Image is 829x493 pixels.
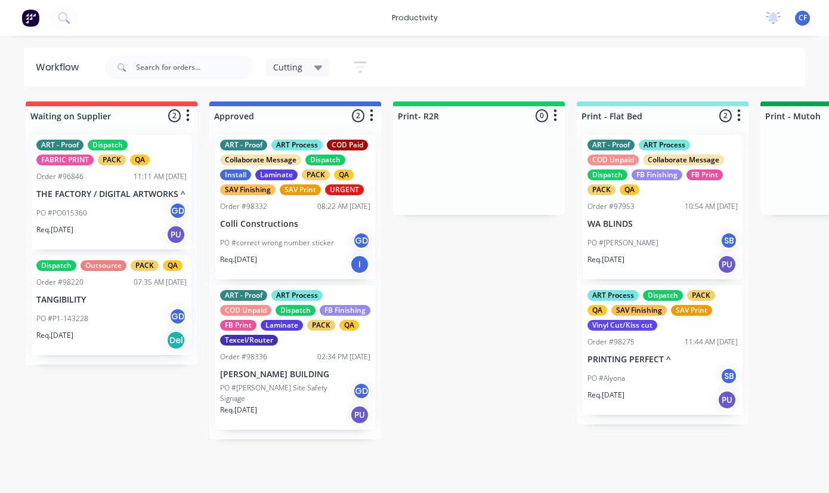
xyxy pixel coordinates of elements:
[169,202,187,220] div: GD
[620,184,639,195] div: QA
[386,9,444,27] div: productivity
[166,225,185,244] div: PU
[163,260,182,271] div: QA
[220,155,301,165] div: Collaborate Message
[273,61,302,73] span: Cutting
[261,320,303,331] div: Laminate
[21,9,39,27] img: Factory
[587,290,639,301] div: ART Process
[317,352,370,362] div: 02:34 PM [DATE]
[220,140,267,150] div: ART - Proof
[583,285,743,415] div: ART ProcessDispatchPACKQASAV FinishingSAV PrintVinyl Cut/Kiss cutOrder #9827511:44 AM [DATE]PRINT...
[220,335,278,346] div: Texcel/Router
[32,255,191,355] div: DispatchOutsourcePACKQAOrder #9822007:35 AM [DATE]TANGIBILITYPO #P1-143228GDReq.[DATE]Del
[220,383,352,404] p: PO #[PERSON_NAME] Site Safety Signage
[305,155,345,165] div: Dispatch
[302,170,330,180] div: PACK
[320,305,370,316] div: FB Finishing
[36,171,83,182] div: Order #96846
[671,305,712,316] div: SAV Print
[717,390,737,409] div: PU
[166,331,185,350] div: Del
[587,373,625,384] p: PO #Alyona
[587,219,738,229] p: WA BLINDS
[685,201,738,212] div: 10:54 AM [DATE]
[220,254,257,265] p: Req. [DATE]
[632,170,682,180] div: FB Finishing
[220,184,276,195] div: SAV Finishing
[36,60,85,75] div: Workflow
[220,170,251,180] div: Install
[327,140,368,150] div: COD Paid
[686,170,723,180] div: FB Print
[587,355,738,365] p: PRINTING PERFECT ^
[255,170,298,180] div: Laminate
[352,382,370,400] div: GD
[583,135,743,279] div: ART - ProofART ProcessCOD UnpaidCollaborate MessageDispatchFB FinishingFB PrintPACKQAOrder #97953...
[325,184,364,195] div: URGENT
[36,295,187,305] p: TANGIBILITY
[134,171,187,182] div: 11:11 AM [DATE]
[220,405,257,415] p: Req. [DATE]
[350,405,369,424] div: PU
[587,201,635,212] div: Order #97953
[36,189,187,199] p: THE FACTORY / DIGITAL ARTWORKS ^
[587,140,635,150] div: ART - Proof
[587,320,657,331] div: Vinyl Cut/Kiss cut
[130,155,150,165] div: QA
[639,140,690,150] div: ART Process
[352,232,370,249] div: GD
[717,255,737,274] div: PU
[36,330,73,341] p: Req. [DATE]
[220,305,271,316] div: COD Unpaid
[587,184,615,195] div: PACK
[587,337,635,347] div: Order #98275
[98,155,126,165] div: PACK
[720,232,738,249] div: SB
[587,155,639,165] div: COD Unpaid
[36,208,87,218] p: PO #PO015360
[36,224,73,235] p: Req. [DATE]
[720,367,738,385] div: SB
[271,290,323,301] div: ART Process
[643,290,683,301] div: Dispatch
[587,238,658,248] p: PO #[PERSON_NAME]
[339,320,359,331] div: QA
[587,305,607,316] div: QA
[643,155,724,165] div: Collaborate Message
[36,277,83,288] div: Order #98220
[611,305,667,316] div: SAV Finishing
[131,260,159,271] div: PACK
[271,140,323,150] div: ART Process
[799,13,807,23] span: CF
[220,320,256,331] div: FB Print
[334,170,354,180] div: QA
[220,369,370,380] p: [PERSON_NAME] BUILDING
[169,307,187,325] div: GD
[134,277,187,288] div: 07:35 AM [DATE]
[587,254,624,265] p: Req. [DATE]
[32,135,191,249] div: ART - ProofDispatchFABRIC PRINTPACKQAOrder #9684611:11 AM [DATE]THE FACTORY / DIGITAL ARTWORKS ^P...
[587,390,624,400] p: Req. [DATE]
[136,56,254,79] input: Search for orders...
[587,170,627,180] div: Dispatch
[317,201,370,212] div: 08:22 AM [DATE]
[685,337,738,347] div: 11:44 AM [DATE]
[36,140,83,150] div: ART - Proof
[220,201,267,212] div: Order #98332
[687,290,715,301] div: PACK
[280,184,321,195] div: SAV Print
[220,219,370,229] p: Colli Constructions
[350,255,369,274] div: I
[276,305,315,316] div: Dispatch
[215,285,375,430] div: ART - ProofART ProcessCOD UnpaidDispatchFB FinishingFB PrintLaminatePACKQATexcel/RouterOrder #983...
[81,260,126,271] div: Outsource
[220,290,267,301] div: ART - Proof
[36,313,88,324] p: PO #P1-143228
[36,155,94,165] div: FABRIC PRINT
[220,238,334,248] p: PO #correct wrong number sticker
[36,260,76,271] div: Dispatch
[220,352,267,362] div: Order #98336
[88,140,128,150] div: Dispatch
[215,135,375,279] div: ART - ProofART ProcessCOD PaidCollaborate MessageDispatchInstallLaminatePACKQASAV FinishingSAV Pr...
